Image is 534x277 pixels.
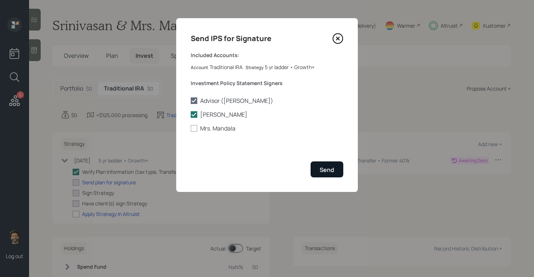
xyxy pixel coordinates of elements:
[191,52,343,59] label: Included Accounts:
[191,97,343,105] label: Advisor ([PERSON_NAME])
[191,111,343,119] label: [PERSON_NAME]
[320,166,334,174] div: Send
[311,161,343,177] button: Send
[191,80,343,87] label: Investment Policy Statement Signers
[191,33,271,44] h4: Send IPS for Signature
[210,63,243,71] div: Traditional IRA
[191,65,208,71] label: Account
[246,65,263,71] label: Strategy
[265,63,315,71] div: 5 yr ladder • Growth+
[191,124,343,132] label: Mrs. Mandala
